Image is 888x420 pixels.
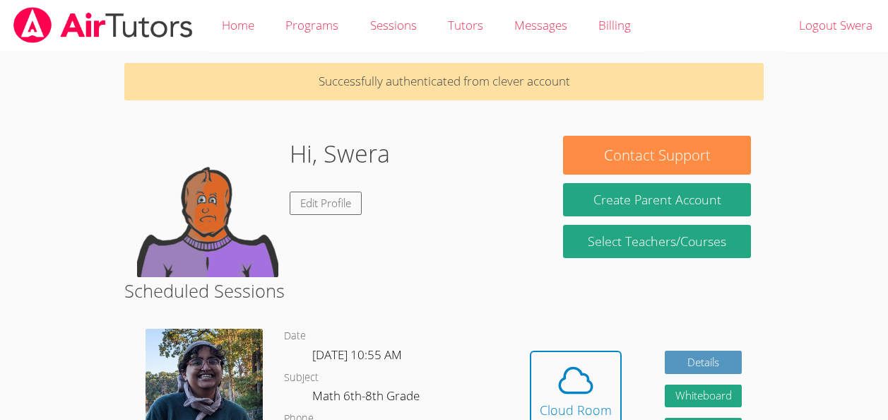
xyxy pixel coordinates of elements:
[290,136,390,172] h1: Hi, Swera
[124,277,764,304] h2: Scheduled Sessions
[665,385,742,408] button: Whiteboard
[284,369,319,387] dt: Subject
[312,386,422,410] dd: Math 6th-8th Grade
[284,327,306,345] dt: Date
[665,351,742,374] a: Details
[514,17,567,33] span: Messages
[12,7,194,43] img: airtutors_banner-c4298cdbf04f3fff15de1276eac7730deb9818008684d7c2e4769d2f7ddbe033.png
[540,400,612,420] div: Cloud Room
[137,136,278,277] img: default.png
[312,346,402,363] span: [DATE] 10:55 AM
[124,63,764,100] p: Successfully authenticated from clever account
[563,183,750,216] button: Create Parent Account
[290,192,362,215] a: Edit Profile
[563,225,750,258] a: Select Teachers/Courses
[563,136,750,175] button: Contact Support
